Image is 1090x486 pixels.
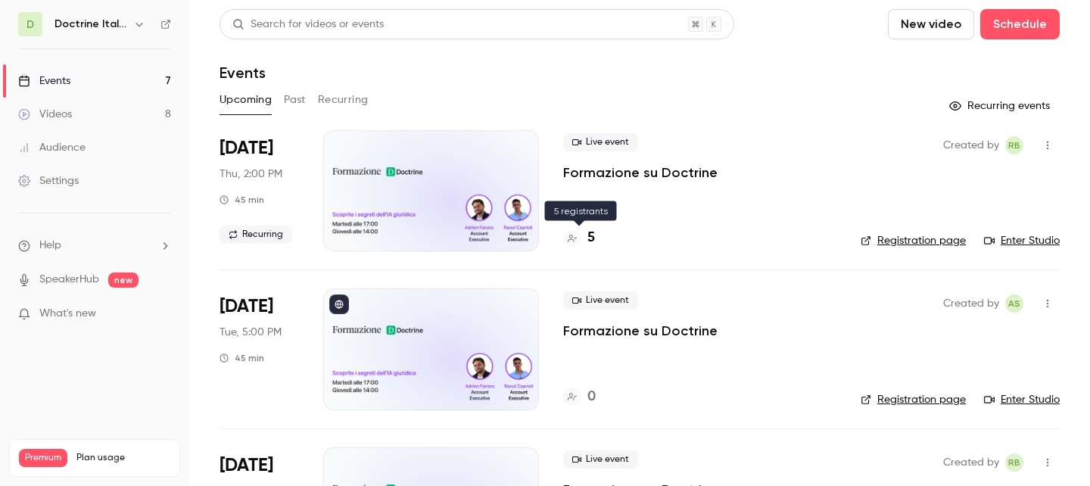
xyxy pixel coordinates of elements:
[563,164,718,182] a: Formazione su Doctrine
[563,450,638,469] span: Live event
[888,9,974,39] button: New video
[942,94,1060,118] button: Recurring events
[587,228,595,248] h4: 5
[18,107,72,122] div: Videos
[984,233,1060,248] a: Enter Studio
[232,17,384,33] div: Search for videos or events
[220,325,282,340] span: Tue, 5:00 PM
[1005,136,1023,154] span: Romain Ballereau
[220,294,273,319] span: [DATE]
[220,453,273,478] span: [DATE]
[18,73,70,89] div: Events
[861,392,966,407] a: Registration page
[980,9,1060,39] button: Schedule
[1008,294,1020,313] span: AS
[984,392,1060,407] a: Enter Studio
[76,452,170,464] span: Plan usage
[943,136,999,154] span: Created by
[153,307,171,321] iframe: Noticeable Trigger
[26,17,34,33] span: D
[39,306,96,322] span: What's new
[943,453,999,472] span: Created by
[1005,453,1023,472] span: Romain Ballereau
[220,194,264,206] div: 45 min
[108,273,139,288] span: new
[1008,453,1020,472] span: RB
[220,64,266,82] h1: Events
[18,173,79,188] div: Settings
[18,140,86,155] div: Audience
[220,130,299,251] div: Oct 9 Thu, 2:00 PM (Europe/Paris)
[39,272,99,288] a: SpeakerHub
[220,288,299,410] div: Oct 14 Tue, 5:00 PM (Europe/Paris)
[39,238,61,254] span: Help
[587,387,596,407] h4: 0
[18,238,171,254] li: help-dropdown-opener
[861,233,966,248] a: Registration page
[318,88,369,112] button: Recurring
[284,88,306,112] button: Past
[220,226,292,244] span: Recurring
[19,449,67,467] span: Premium
[563,228,595,248] a: 5
[220,352,264,364] div: 45 min
[1005,294,1023,313] span: Adriano Spatola
[220,136,273,160] span: [DATE]
[563,133,638,151] span: Live event
[943,294,999,313] span: Created by
[220,167,282,182] span: Thu, 2:00 PM
[563,291,638,310] span: Live event
[563,387,596,407] a: 0
[1008,136,1020,154] span: RB
[563,322,718,340] a: Formazione su Doctrine
[54,17,127,32] h6: Doctrine Italia Formation Avocat
[220,88,272,112] button: Upcoming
